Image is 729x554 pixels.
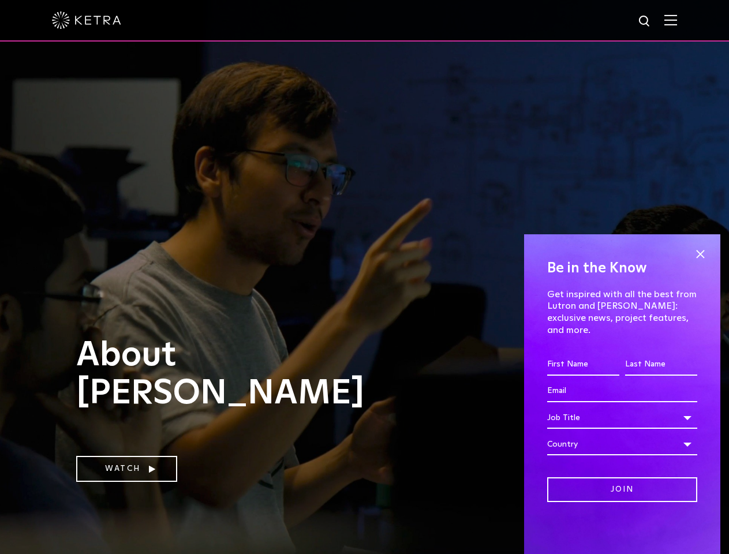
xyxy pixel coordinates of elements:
input: Last Name [625,354,697,376]
input: Join [547,477,697,502]
input: Email [547,380,697,402]
h1: About [PERSON_NAME] [76,336,382,441]
img: Hamburger%20Nav.svg [664,14,677,25]
a: Watch [76,456,177,482]
div: Job Title [547,407,697,429]
img: search icon [638,14,652,29]
input: First Name [547,354,619,376]
img: ketra-logo-2019-white [52,12,121,29]
p: Get inspired with all the best from Lutron and [PERSON_NAME]: exclusive news, project features, a... [547,289,697,336]
div: Country [547,433,697,455]
h4: Be in the Know [547,257,697,279]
